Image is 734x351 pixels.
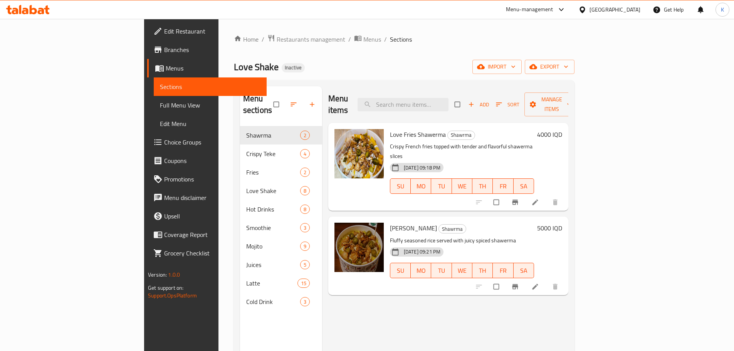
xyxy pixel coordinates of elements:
span: Shawrma [448,131,475,139]
a: Menus [147,59,267,77]
button: MO [411,263,431,278]
a: Coverage Report [147,225,267,244]
span: [PERSON_NAME] [390,222,437,234]
button: Branch-specific-item [507,194,525,211]
span: 2 [301,132,309,139]
span: Love Shake [234,58,279,76]
span: Menus [166,64,260,73]
span: TU [434,265,448,276]
span: Fries [246,168,300,177]
span: 3 [301,224,309,232]
span: Version: [148,270,167,280]
button: delete [547,278,565,295]
div: Fries2 [240,163,322,181]
div: items [300,186,310,195]
span: K [721,5,724,14]
span: Coupons [164,156,260,165]
div: Love Shake8 [240,181,322,200]
button: SU [390,178,411,194]
span: 15 [298,280,309,287]
a: Grocery Checklist [147,244,267,262]
span: 3 [301,298,309,306]
a: Choice Groups [147,133,267,151]
span: 8 [301,206,309,213]
p: Crispy French fries topped with tender and flavorful shawerma slices [390,142,534,161]
a: Menu disclaimer [147,188,267,207]
span: Sort sections [285,96,304,113]
div: Cold Drink3 [240,292,322,311]
span: TU [434,181,448,192]
button: delete [547,194,565,211]
span: import [479,62,516,72]
div: items [300,223,310,232]
a: Coupons [147,151,267,170]
div: items [300,168,310,177]
div: Latte15 [240,274,322,292]
button: FR [493,178,513,194]
span: 1.0.0 [168,270,180,280]
a: Support.OpsPlatform [148,291,197,301]
span: Sections [390,35,412,44]
span: TH [475,181,490,192]
div: items [300,242,310,251]
button: MO [411,178,431,194]
span: Select section [450,97,466,112]
a: Full Menu View [154,96,267,114]
a: Edit Restaurant [147,22,267,40]
span: FR [496,181,510,192]
span: FR [496,265,510,276]
a: Promotions [147,170,267,188]
li: / [348,35,351,44]
span: SA [517,181,531,192]
span: WE [455,181,469,192]
span: Full Menu View [160,101,260,110]
a: Branches [147,40,267,59]
button: export [525,60,574,74]
img: Rizo Shawerma [334,223,384,272]
div: Inactive [282,63,305,72]
span: Crispy Teke [246,149,300,158]
span: Cold Drink [246,297,300,306]
button: SU [390,263,411,278]
span: Shawrma [439,225,466,233]
div: Menu-management [506,5,553,14]
span: Select to update [489,279,505,294]
span: Inactive [282,64,305,71]
div: items [300,149,310,158]
span: 8 [301,187,309,195]
button: WE [452,263,472,278]
span: MO [414,265,428,276]
span: WE [455,265,469,276]
span: Promotions [164,175,260,184]
button: Branch-specific-item [507,278,525,295]
span: export [531,62,568,72]
h6: 4000 IQD [537,129,562,140]
button: SA [514,263,534,278]
span: Mojito [246,242,300,251]
h2: Menu items [328,93,348,116]
span: Edit Restaurant [164,27,260,36]
span: Sections [160,82,260,91]
span: Sort items [491,99,524,111]
span: Shawrma [246,131,300,140]
div: items [300,260,310,269]
div: [GEOGRAPHIC_DATA] [590,5,640,14]
span: Get support on: [148,283,183,293]
button: TU [431,263,452,278]
button: Manage items [524,92,579,116]
button: Add section [304,96,322,113]
button: FR [493,263,513,278]
div: items [300,131,310,140]
button: Add [466,99,491,111]
button: TH [472,178,493,194]
div: Juices [246,260,300,269]
span: Select to update [489,195,505,210]
div: Juices5 [240,255,322,274]
span: 2 [301,169,309,176]
div: Mojito9 [240,237,322,255]
button: TH [472,263,493,278]
span: Latte [246,279,297,288]
p: Fluffy seasoned rice served with juicy spiced shawerma [390,236,534,245]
